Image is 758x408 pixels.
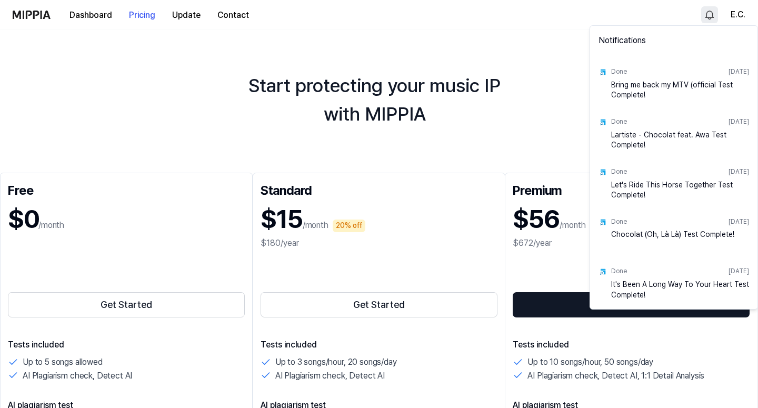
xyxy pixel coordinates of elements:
div: [DATE] [729,267,749,276]
div: Notifications [592,28,755,57]
div: Let's Ride This Horse Together Test Complete! [611,180,749,201]
div: Done [611,117,627,126]
img: test result icon [599,267,607,276]
div: Chocolat (Oh, Là Là) Test Complete! [611,230,749,251]
img: test result icon [599,118,607,126]
div: [DATE] [729,217,749,226]
div: It's Been A Long Way To Your Heart Test Complete! [611,280,749,301]
div: Done [611,217,627,226]
div: Done [611,167,627,176]
div: Done [611,267,627,276]
div: Lartiste - Chocolat feat. Awa Test Complete! [611,130,749,151]
img: test result icon [599,218,607,226]
img: test result icon [599,168,607,176]
div: [DATE] [729,67,749,76]
img: test result icon [599,68,607,76]
div: [DATE] [729,117,749,126]
div: Bring me back my MTV (official Test Complete! [611,80,749,101]
div: Done [611,67,627,76]
div: [DATE] [729,167,749,176]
